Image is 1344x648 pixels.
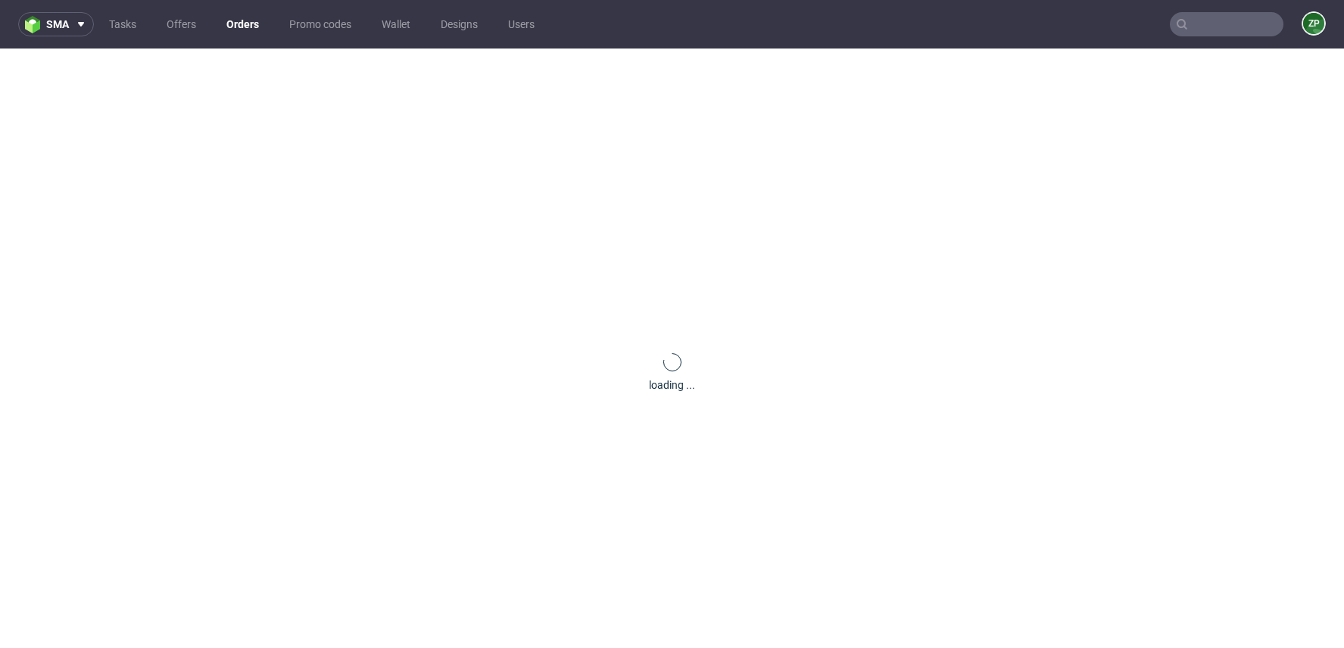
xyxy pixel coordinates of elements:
[18,12,94,36] button: sma
[373,12,419,36] a: Wallet
[649,377,695,393] div: loading ...
[1303,13,1324,34] figcaption: ZP
[46,19,69,30] span: sma
[499,12,544,36] a: Users
[280,12,360,36] a: Promo codes
[100,12,145,36] a: Tasks
[432,12,487,36] a: Designs
[157,12,205,36] a: Offers
[217,12,268,36] a: Orders
[25,16,46,33] img: logo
